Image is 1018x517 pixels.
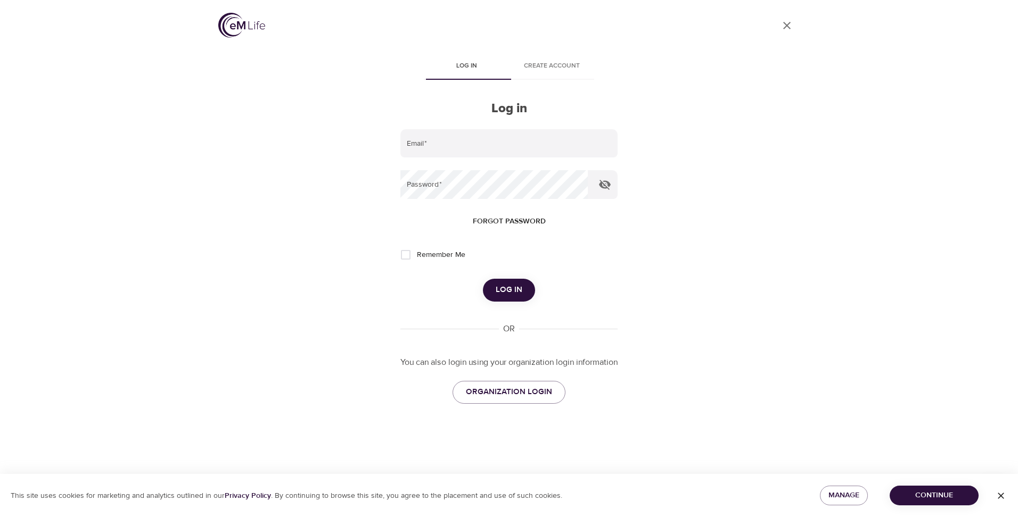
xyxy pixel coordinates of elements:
span: Remember Me [417,249,465,261]
span: Manage [828,489,859,502]
a: close [774,13,800,38]
p: You can also login using your organization login information [400,356,618,369]
h2: Log in [400,101,618,116]
button: Manage [820,486,868,505]
div: disabled tabs example [400,54,618,80]
img: logo [218,13,265,38]
span: Create account [515,61,588,72]
span: ORGANIZATION LOGIN [466,385,552,399]
div: OR [499,323,519,335]
a: Privacy Policy [225,491,271,501]
button: Continue [890,486,979,505]
button: Log in [483,279,535,301]
a: ORGANIZATION LOGIN [453,381,565,403]
button: Forgot password [469,212,550,231]
span: Continue [898,489,970,502]
span: Forgot password [473,215,546,228]
span: Log in [430,61,503,72]
span: Log in [496,283,522,297]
